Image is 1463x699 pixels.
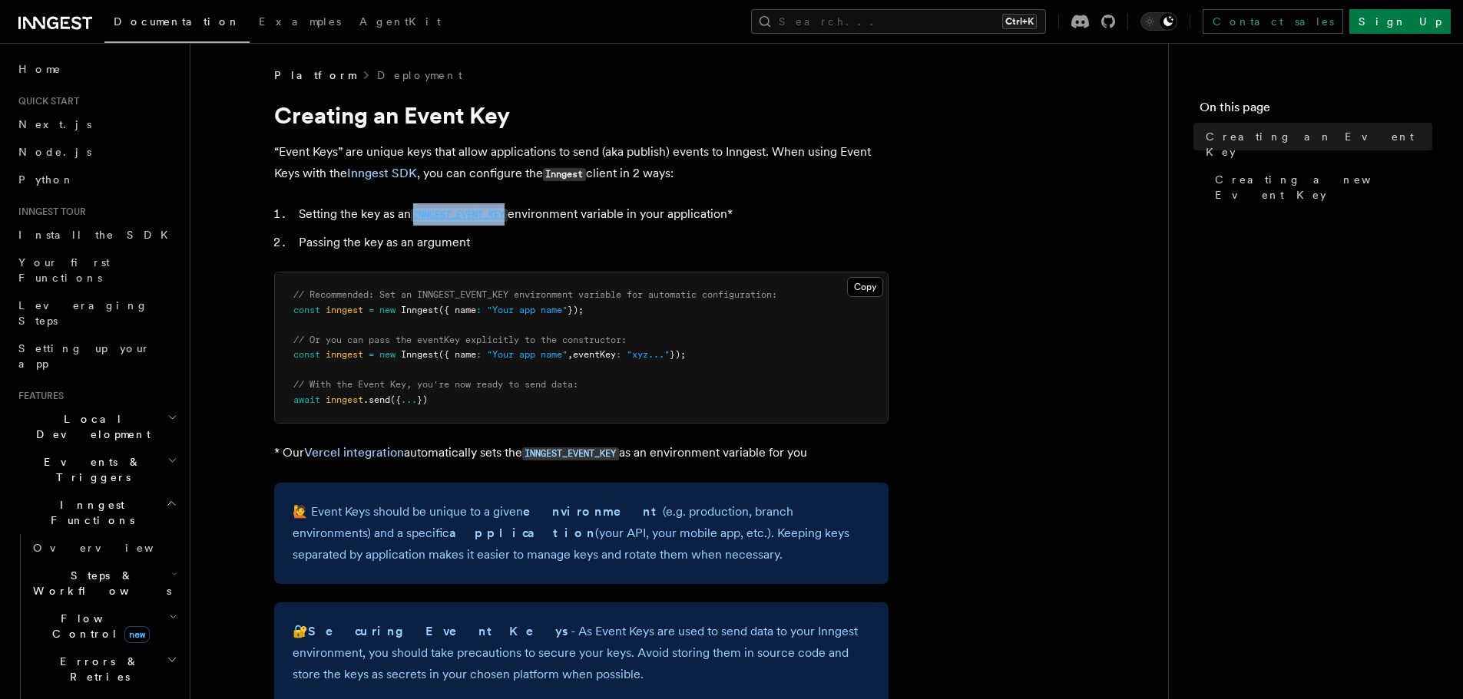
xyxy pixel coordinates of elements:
strong: environment [523,504,663,519]
span: Inngest tour [12,206,86,218]
span: Home [18,61,61,77]
span: Documentation [114,15,240,28]
li: Passing the key as an argument [294,232,889,253]
span: await [293,394,320,405]
span: : [476,305,482,315]
span: }) [417,394,428,405]
a: Documentation [104,5,250,43]
span: Overview [33,542,191,554]
a: Creating an Event Key [1200,123,1432,166]
code: INNGEST_EVENT_KEY [522,447,619,460]
span: const [293,349,320,360]
span: // Or you can pass the eventKey explicitly to the constructor: [293,335,627,345]
span: Inngest [401,305,439,315]
span: Features [12,390,64,402]
span: Errors & Retries [27,654,167,684]
strong: Securing Event Keys [308,624,571,638]
p: 🔐 - As Event Keys are used to send data to your Inngest environment, you should take precautions ... [293,621,870,685]
span: Creating an Event Key [1206,129,1432,160]
p: * Our automatically sets the as an environment variable for you [274,442,889,464]
a: Next.js [12,110,180,138]
span: Local Development [12,411,167,442]
span: Flow Control [27,611,169,641]
a: AgentKit [350,5,450,41]
a: Examples [250,5,350,41]
span: ({ name [439,349,476,360]
span: Inngest Functions [12,497,166,528]
span: eventKey [573,349,616,360]
a: Install the SDK [12,221,180,249]
p: 🙋 Event Keys should be unique to a given (e.g. production, branch environments) and a specific (y... [293,501,870,565]
span: }); [670,349,686,360]
span: // With the Event Key, you're now ready to send data: [293,379,578,390]
h1: Creating an Event Key [274,101,889,129]
button: Toggle dark mode [1140,12,1177,31]
strong: application [449,526,595,540]
a: Vercel integration [304,445,404,460]
span: = [369,305,374,315]
li: Setting the key as an environment variable in your application* [294,203,889,226]
span: new [379,349,396,360]
span: Setting up your app [18,342,151,370]
span: Next.js [18,118,91,130]
span: inngest [326,349,363,360]
span: Quick start [12,95,79,107]
a: Creating a new Event Key [1209,166,1432,209]
span: Inngest [401,349,439,360]
button: Steps & Workflows [27,562,180,605]
span: ... [401,394,417,405]
span: Your first Functions [18,256,110,284]
a: Node.js [12,138,180,166]
span: "Your app name" [487,349,568,360]
span: Install the SDK [18,229,177,241]
a: INNGEST_EVENT_KEY [522,445,619,460]
span: , [568,349,573,360]
a: INNGEST_EVENT_KEY [411,206,508,221]
span: Platform [274,68,356,83]
span: Leveraging Steps [18,299,148,327]
span: Creating a new Event Key [1215,172,1432,203]
kbd: Ctrl+K [1002,14,1037,29]
span: AgentKit [359,15,441,28]
span: : [476,349,482,360]
a: Python [12,166,180,193]
span: const [293,305,320,315]
span: new [124,626,150,643]
button: Copy [847,277,883,297]
span: ({ [390,394,401,405]
span: new [379,305,396,315]
span: .send [363,394,390,405]
a: Setting up your app [12,335,180,378]
span: "xyz..." [627,349,670,360]
span: // Recommended: Set an INNGEST_EVENT_KEY environment variable for automatic configuration: [293,289,777,300]
span: }); [568,305,584,315]
button: Inngest Functions [12,491,180,534]
button: Flow Controlnew [27,605,180,648]
p: “Event Keys” are unique keys that allow applications to send (aka publish) events to Inngest. Whe... [274,141,889,185]
a: Deployment [377,68,462,83]
code: Inngest [543,168,586,181]
a: Inngest SDK [347,166,417,180]
button: Events & Triggers [12,448,180,491]
a: Sign Up [1349,9,1451,34]
a: Your first Functions [12,249,180,292]
span: Events & Triggers [12,454,167,485]
a: Leveraging Steps [12,292,180,335]
h4: On this page [1200,98,1432,123]
button: Errors & Retries [27,648,180,691]
span: : [616,349,621,360]
button: Local Development [12,405,180,448]
span: inngest [326,305,363,315]
span: ({ name [439,305,476,315]
button: Search...Ctrl+K [751,9,1046,34]
a: Overview [27,534,180,562]
code: INNGEST_EVENT_KEY [411,209,508,222]
span: inngest [326,394,363,405]
span: "Your app name" [487,305,568,315]
span: Examples [259,15,341,28]
span: = [369,349,374,360]
span: Node.js [18,146,91,158]
span: Python [18,173,74,186]
a: Home [12,55,180,83]
span: Steps & Workflows [27,568,171,598]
